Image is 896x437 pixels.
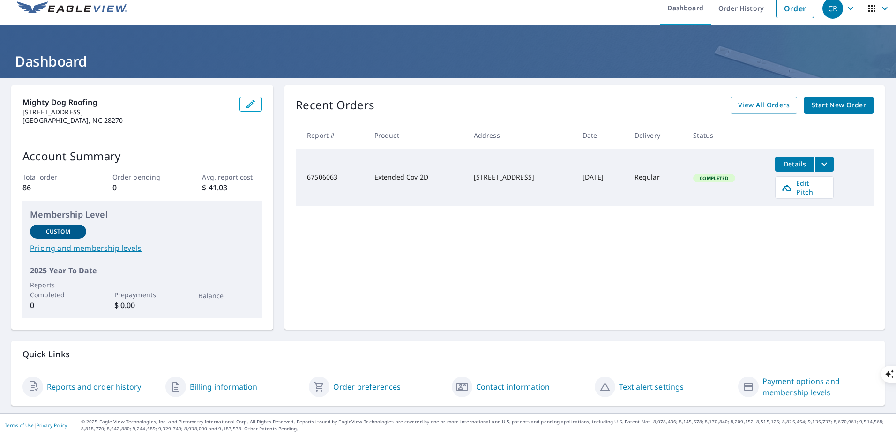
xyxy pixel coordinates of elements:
span: Edit Pitch [781,179,828,196]
a: Start New Order [804,97,874,114]
a: Edit Pitch [775,176,834,199]
span: Start New Order [812,99,866,111]
p: Balance [198,291,254,301]
h1: Dashboard [11,52,885,71]
img: EV Logo [17,1,127,15]
p: Avg. report cost [202,172,262,182]
span: Details [781,159,809,168]
p: Mighty Dog Roofing [22,97,232,108]
p: 0 [30,300,86,311]
p: 2025 Year To Date [30,265,254,276]
p: [GEOGRAPHIC_DATA], NC 28270 [22,116,232,125]
p: Account Summary [22,148,262,165]
a: Privacy Policy [37,422,67,429]
a: Contact information [476,381,550,392]
span: View All Orders [738,99,790,111]
a: Pricing and membership levels [30,242,254,254]
a: Payment options and membership levels [762,376,874,398]
div: [STREET_ADDRESS] [474,173,567,182]
a: Reports and order history [47,381,141,392]
span: Completed [694,175,734,181]
a: View All Orders [731,97,797,114]
p: Prepayments [114,290,171,300]
button: detailsBtn-67506063 [775,157,814,172]
p: Membership Level [30,208,254,221]
p: © 2025 Eagle View Technologies, Inc. and Pictometry International Corp. All Rights Reserved. Repo... [81,418,891,432]
th: Product [367,121,466,149]
td: 67506063 [296,149,366,206]
td: Regular [627,149,686,206]
th: Date [575,121,627,149]
p: $ 0.00 [114,300,171,311]
a: Terms of Use [5,422,34,429]
p: 86 [22,182,82,193]
p: Reports Completed [30,280,86,300]
p: Recent Orders [296,97,374,114]
p: [STREET_ADDRESS] [22,108,232,116]
button: filesDropdownBtn-67506063 [814,157,834,172]
p: | [5,422,67,428]
th: Status [686,121,768,149]
p: Total order [22,172,82,182]
p: Quick Links [22,348,874,360]
p: Order pending [112,172,172,182]
a: Order preferences [333,381,401,392]
p: Custom [46,227,70,236]
td: Extended Cov 2D [367,149,466,206]
td: [DATE] [575,149,627,206]
p: 0 [112,182,172,193]
th: Address [466,121,575,149]
th: Report # [296,121,366,149]
p: $ 41.03 [202,182,262,193]
a: Text alert settings [619,381,684,392]
th: Delivery [627,121,686,149]
a: Billing information [190,381,257,392]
